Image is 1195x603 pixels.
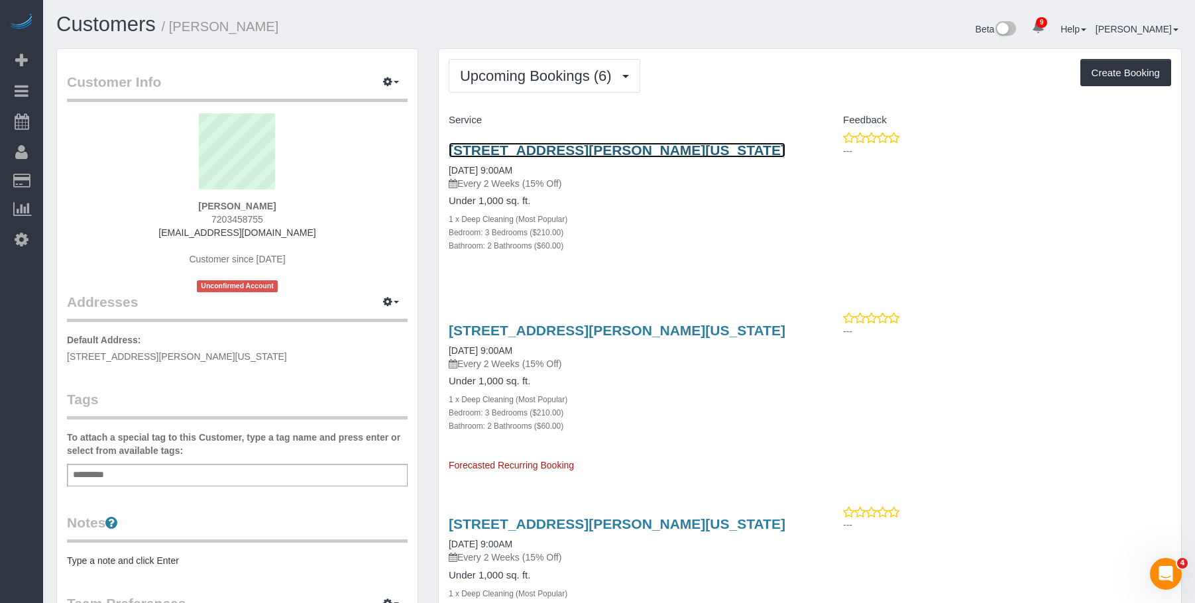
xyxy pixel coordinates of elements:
[449,395,567,404] small: 1 x Deep Cleaning (Most Popular)
[211,214,263,225] span: 7203458755
[198,201,276,211] strong: [PERSON_NAME]
[67,554,408,567] pre: Type a note and click Enter
[449,551,800,564] p: Every 2 Weeks (15% Off)
[449,460,574,470] span: Forecasted Recurring Booking
[449,376,800,387] h4: Under 1,000 sq. ft.
[1177,558,1188,569] span: 4
[67,351,287,362] span: [STREET_ADDRESS][PERSON_NAME][US_STATE]
[449,539,512,549] a: [DATE] 9:00AM
[449,177,800,190] p: Every 2 Weeks (15% Off)
[449,241,563,250] small: Bathroom: 2 Bathrooms ($60.00)
[158,227,315,238] a: [EMAIL_ADDRESS][DOMAIN_NAME]
[449,408,563,417] small: Bedroom: 3 Bedrooms ($210.00)
[67,513,408,543] legend: Notes
[449,323,785,338] a: [STREET_ADDRESS][PERSON_NAME][US_STATE]
[843,144,1171,158] p: ---
[449,345,512,356] a: [DATE] 9:00AM
[449,228,563,237] small: Bedroom: 3 Bedrooms ($210.00)
[449,195,800,207] h4: Under 1,000 sq. ft.
[1150,558,1182,590] iframe: Intercom live chat
[449,115,800,126] h4: Service
[820,115,1171,126] h4: Feedback
[1080,59,1171,87] button: Create Booking
[843,518,1171,531] p: ---
[449,215,567,224] small: 1 x Deep Cleaning (Most Popular)
[197,280,278,292] span: Unconfirmed Account
[449,142,785,158] a: [STREET_ADDRESS][PERSON_NAME][US_STATE]
[189,254,285,264] span: Customer since [DATE]
[1096,24,1178,34] a: [PERSON_NAME]
[449,421,563,431] small: Bathroom: 2 Bathrooms ($60.00)
[449,570,800,581] h4: Under 1,000 sq. ft.
[449,589,567,598] small: 1 x Deep Cleaning (Most Popular)
[67,390,408,419] legend: Tags
[449,59,640,93] button: Upcoming Bookings (6)
[56,13,156,36] a: Customers
[1036,17,1047,28] span: 9
[8,13,34,32] img: Automaid Logo
[1060,24,1086,34] a: Help
[449,516,785,531] a: [STREET_ADDRESS][PERSON_NAME][US_STATE]
[994,21,1016,38] img: New interface
[449,357,800,370] p: Every 2 Weeks (15% Off)
[67,431,408,457] label: To attach a special tag to this Customer, type a tag name and press enter or select from availabl...
[1025,13,1051,42] a: 9
[976,24,1017,34] a: Beta
[449,165,512,176] a: [DATE] 9:00AM
[460,68,618,84] span: Upcoming Bookings (6)
[67,72,408,102] legend: Customer Info
[67,333,141,347] label: Default Address:
[162,19,279,34] small: / [PERSON_NAME]
[843,325,1171,338] p: ---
